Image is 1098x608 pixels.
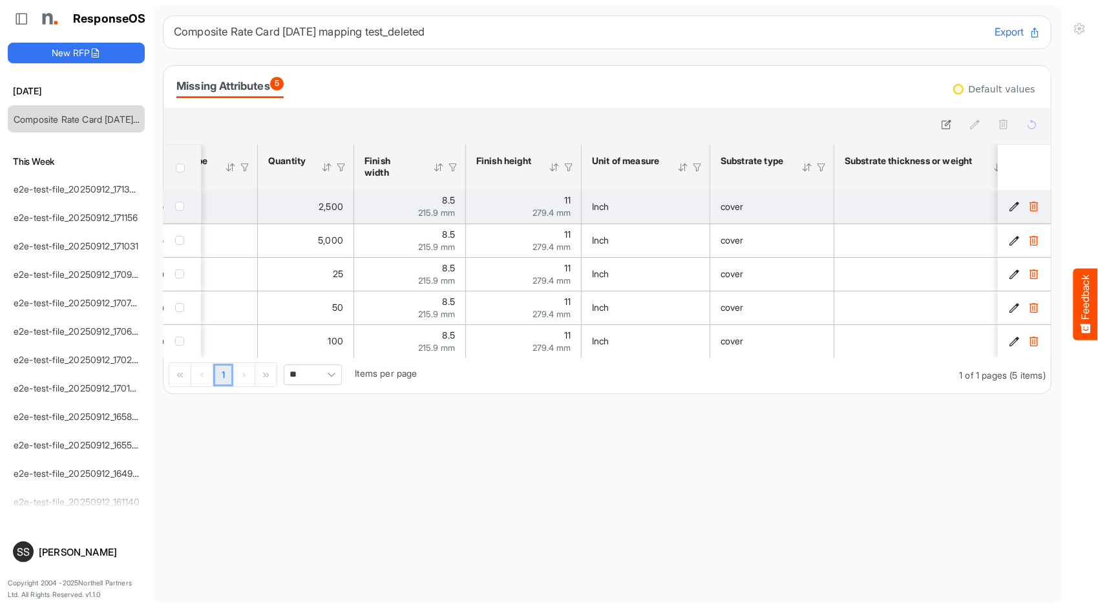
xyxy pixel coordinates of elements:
div: Finish height [476,155,532,167]
div: Missing Attributes [176,77,284,95]
span: 11 [564,229,571,240]
th: Header checkbox [164,145,201,190]
td: checkbox [164,291,201,324]
td: 5000 is template cell Column Header httpsnorthellcomontologiesmapping-rulesorderhasquantity [258,224,354,257]
td: 11 is template cell Column Header httpsnorthellcomontologiesmapping-rulesmeasurementhasfinishsize... [466,257,582,291]
a: e2e-test-file_20250912_170908 [14,269,143,280]
td: 50 is template cell Column Header httpsnorthellcomontologiesmapping-rulesorderhasquantity [258,291,354,324]
span: (5 items) [1010,370,1046,381]
img: Northell [36,6,61,32]
a: e2e-test-file_20250912_170636 [14,326,143,337]
td: cover is template cell Column Header httpsnorthellcomontologiesmapping-rulesmaterialhassubstratem... [710,190,834,224]
button: Delete [1028,267,1040,280]
td: cover is template cell Column Header httpsnorthellcomontologiesmapping-rulesmaterialhassubstratem... [710,324,834,358]
td: 58a2a8dd-a1ff-44a9-be2b-c4599448638f is template cell Column Header [998,324,1053,358]
span: cover [721,268,744,279]
td: 100 is template cell Column Header httpsnorthellcomontologiesmapping-rulesorderhasquantity [258,324,354,358]
a: e2e-test-file_20250912_165858 [14,411,143,422]
span: Items per page [355,368,417,379]
td: ae5983c5-cfdf-4212-ac2d-7aa07740197b is template cell Column Header [998,291,1053,324]
span: cover [721,201,744,212]
td: 8.5 is template cell Column Header httpsnorthellcomontologiesmapping-rulesmeasurementhasfinishsiz... [354,257,466,291]
h6: This Week [8,154,145,169]
span: 50 [332,302,343,313]
td: 80 is template cell Column Header httpsnorthellcomontologiesmapping-rulesmaterialhasmaterialthick... [834,190,1026,224]
span: 25 [333,268,343,279]
span: 11 [564,296,571,307]
div: Go to last page [255,363,277,386]
td: cover is template cell Column Header httpsnorthellcomontologiesmapping-rulesmaterialhassubstratem... [710,257,834,291]
button: Edit [1008,267,1021,280]
td: Inch is template cell Column Header httpsnorthellcomontologiesmapping-rulesmeasurementhasunitofme... [582,257,710,291]
span: 2,500 [319,201,343,212]
td: Inch is template cell Column Header httpsnorthellcomontologiesmapping-rulesmeasurementhasunitofme... [582,224,710,257]
td: 8.5 is template cell Column Header httpsnorthellcomontologiesmapping-rulesmeasurementhasfinishsiz... [354,291,466,324]
span: 8.5 [443,194,455,205]
span: 215.9 mm [418,275,455,286]
a: e2e-test-file_20250912_171031 [14,240,139,251]
div: Pager Container [164,358,1051,393]
a: e2e-test-file_20250912_165500 [14,439,144,450]
button: Delete [1028,200,1040,213]
td: cover is template cell Column Header httpsnorthellcomontologiesmapping-rulesmaterialhassubstratem... [710,291,834,324]
div: Go to next page [233,363,255,386]
a: e2e-test-file_20250912_164942 [14,468,144,479]
div: Unit of measure [592,155,660,167]
p: Copyright 2004 - 2025 Northell Partners Ltd. All Rights Reserved. v 1.1.0 [8,578,145,600]
button: Export [995,24,1040,41]
span: Inch [592,235,609,246]
td: 25 is template cell Column Header httpsnorthellcomontologiesmapping-rulesorderhasquantity [258,257,354,291]
button: Edit [1008,200,1021,213]
td: 8.5 is template cell Column Header httpsnorthellcomontologiesmapping-rulesmeasurementhasfinishsiz... [354,224,466,257]
span: 215.9 mm [418,242,455,252]
button: New RFP [8,43,145,63]
div: Filter Icon [816,162,827,173]
span: 8.5 [443,229,455,240]
div: Filter Icon [239,162,251,173]
div: [PERSON_NAME] [39,547,140,557]
td: Inch is template cell Column Header httpsnorthellcomontologiesmapping-rulesmeasurementhasunitofme... [582,190,710,224]
td: 8.5 is template cell Column Header httpsnorthellcomontologiesmapping-rulesmeasurementhasfinishsiz... [354,190,466,224]
div: Filter Icon [335,162,347,173]
span: 5 [270,77,284,90]
td: 11 is template cell Column Header httpsnorthellcomontologiesmapping-rulesmeasurementhasfinishsize... [466,324,582,358]
td: 5bce0939-f539-4f48-933b-d93dca1d2a72 is template cell Column Header [998,257,1053,291]
span: cover [721,302,744,313]
td: 80 is template cell Column Header httpsnorthellcomontologiesmapping-rulesmaterialhasmaterialthick... [834,224,1026,257]
div: Default values [969,85,1035,94]
td: 11 is template cell Column Header httpsnorthellcomontologiesmapping-rulesmeasurementhasfinishsize... [466,190,582,224]
h1: ResponseOS [73,12,146,26]
span: Inch [592,201,609,212]
button: Edit [1008,335,1021,348]
span: 279.4 mm [533,207,571,218]
a: Page 1 of 1 Pages [213,364,233,387]
span: 279.4 mm [533,309,571,319]
h6: [DATE] [8,84,145,98]
div: Substrate thickness or weight [845,155,977,167]
span: 215.9 mm [418,309,455,319]
div: Filter Icon [447,162,459,173]
span: cover [721,235,744,246]
button: Delete [1028,234,1040,247]
span: Inch [592,335,609,346]
td: 80 is template cell Column Header httpsnorthellcomontologiesmapping-rulesmaterialhasmaterialthick... [834,257,1026,291]
button: Delete [1028,301,1040,314]
span: 279.4 mm [533,342,571,353]
td: checkbox [164,190,201,224]
button: Feedback [1073,268,1098,340]
td: 11 is template cell Column Header httpsnorthellcomontologiesmapping-rulesmeasurementhasfinishsize... [466,291,582,324]
td: checkbox [164,257,201,291]
div: Go to first page [169,363,191,386]
div: Filter Icon [563,162,575,173]
td: cover is template cell Column Header httpsnorthellcomontologiesmapping-rulesmaterialhassubstratem... [710,224,834,257]
a: e2e-test-file_20250912_170747 [14,297,142,308]
span: 279.4 mm [533,242,571,252]
td: 2500 is template cell Column Header httpsnorthellcomontologiesmapping-rulesorderhasquantity [258,190,354,224]
td: 8.5 is template cell Column Header httpsnorthellcomontologiesmapping-rulesmeasurementhasfinishsiz... [354,324,466,358]
span: 1 of 1 pages [959,370,1007,381]
a: e2e-test-file_20250912_171324 [14,183,141,194]
div: Quantity [268,155,304,167]
span: 11 [564,194,571,205]
a: e2e-test-file_20250912_171156 [14,212,138,223]
span: Inch [592,268,609,279]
